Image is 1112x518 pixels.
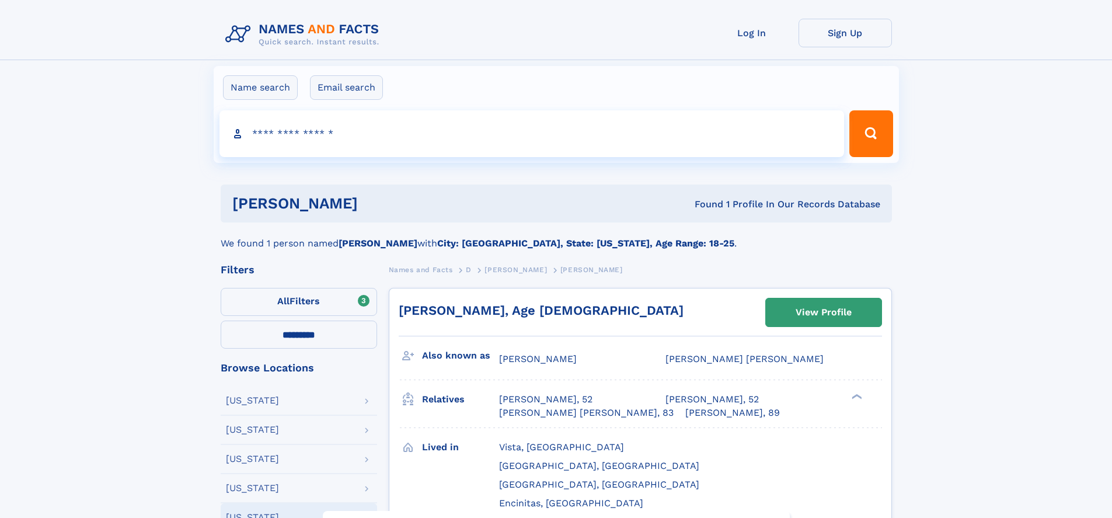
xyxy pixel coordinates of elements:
[499,353,577,364] span: [PERSON_NAME]
[221,223,892,251] div: We found 1 person named with .
[226,396,279,405] div: [US_STATE]
[499,498,643,509] span: Encinitas, [GEOGRAPHIC_DATA]
[399,303,684,318] a: [PERSON_NAME], Age [DEMOGRAPHIC_DATA]
[849,393,863,401] div: ❯
[389,262,453,277] a: Names and Facts
[849,110,893,157] button: Search Button
[223,75,298,100] label: Name search
[665,393,759,406] a: [PERSON_NAME], 52
[499,441,624,453] span: Vista, [GEOGRAPHIC_DATA]
[685,406,780,419] a: [PERSON_NAME], 89
[226,484,279,493] div: [US_STATE]
[219,110,845,157] input: search input
[705,19,799,47] a: Log In
[277,295,290,307] span: All
[665,353,824,364] span: [PERSON_NAME] [PERSON_NAME]
[221,265,377,275] div: Filters
[499,393,592,406] a: [PERSON_NAME], 52
[339,238,417,249] b: [PERSON_NAME]
[484,266,547,274] span: [PERSON_NAME]
[226,425,279,434] div: [US_STATE]
[499,479,699,490] span: [GEOGRAPHIC_DATA], [GEOGRAPHIC_DATA]
[221,288,377,316] label: Filters
[466,262,472,277] a: D
[226,454,279,464] div: [US_STATE]
[484,262,547,277] a: [PERSON_NAME]
[221,19,389,50] img: Logo Names and Facts
[422,390,499,409] h3: Relatives
[560,266,623,274] span: [PERSON_NAME]
[422,437,499,457] h3: Lived in
[422,346,499,366] h3: Also known as
[799,19,892,47] a: Sign Up
[526,198,880,211] div: Found 1 Profile In Our Records Database
[766,298,881,326] a: View Profile
[466,266,472,274] span: D
[499,460,699,471] span: [GEOGRAPHIC_DATA], [GEOGRAPHIC_DATA]
[232,196,527,211] h1: [PERSON_NAME]
[221,363,377,373] div: Browse Locations
[310,75,383,100] label: Email search
[437,238,734,249] b: City: [GEOGRAPHIC_DATA], State: [US_STATE], Age Range: 18-25
[796,299,852,326] div: View Profile
[499,406,674,419] a: [PERSON_NAME] [PERSON_NAME], 83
